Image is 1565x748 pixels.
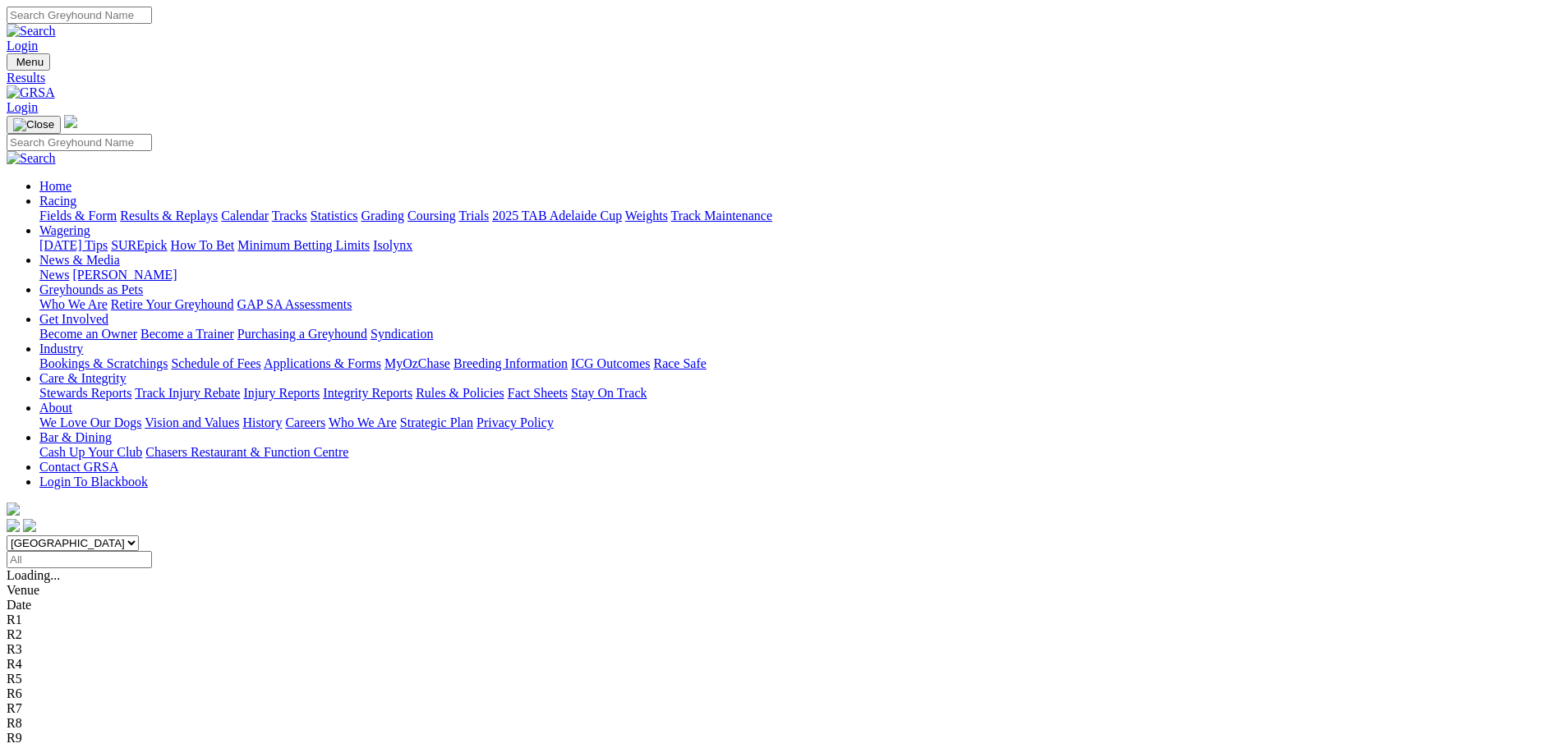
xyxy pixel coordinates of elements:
div: R8 [7,716,1558,731]
a: Chasers Restaurant & Function Centre [145,445,348,459]
a: Login [7,100,38,114]
div: R1 [7,613,1558,627]
a: Weights [625,209,668,223]
a: Integrity Reports [323,386,412,400]
a: Home [39,179,71,193]
a: Results & Replays [120,209,218,223]
a: Stewards Reports [39,386,131,400]
div: Greyhounds as Pets [39,297,1558,312]
a: Isolynx [373,238,412,252]
a: Cash Up Your Club [39,445,142,459]
input: Search [7,7,152,24]
div: R4 [7,657,1558,672]
div: R6 [7,686,1558,701]
div: Get Involved [39,327,1558,342]
a: Vision and Values [145,415,239,429]
a: SUREpick [111,238,167,252]
div: R5 [7,672,1558,686]
a: Coursing [407,209,456,223]
img: Search [7,24,56,39]
a: Stay On Track [571,386,647,400]
a: Bookings & Scratchings [39,356,168,370]
a: History [242,415,282,429]
a: Login [7,39,38,53]
a: Injury Reports [243,386,320,400]
a: Who We Are [39,297,108,311]
div: Bar & Dining [39,445,1558,460]
a: Race Safe [653,356,706,370]
a: Applications & Forms [264,356,381,370]
span: Loading... [7,568,60,582]
img: logo-grsa-white.png [7,502,20,516]
a: Statistics [311,209,358,223]
button: Toggle navigation [7,53,50,71]
div: Venue [7,583,1558,598]
img: logo-grsa-white.png [64,115,77,128]
a: [DATE] Tips [39,238,108,252]
span: Menu [16,56,44,68]
input: Search [7,134,152,151]
input: Select date [7,551,152,568]
div: R9 [7,731,1558,746]
a: News [39,268,69,282]
img: Search [7,151,56,166]
img: Close [13,118,54,131]
a: Become a Trainer [140,327,234,341]
div: R2 [7,627,1558,642]
a: News & Media [39,253,120,267]
a: MyOzChase [384,356,450,370]
a: Minimum Betting Limits [237,238,370,252]
a: Grading [361,209,404,223]
div: R3 [7,642,1558,657]
img: GRSA [7,85,55,100]
a: Breeding Information [453,356,568,370]
a: Care & Integrity [39,371,127,385]
a: Results [7,71,1558,85]
a: Login To Blackbook [39,475,148,489]
a: Careers [285,415,325,429]
div: Racing [39,209,1558,223]
a: Racing [39,194,76,208]
a: Syndication [371,327,433,341]
div: Wagering [39,238,1558,253]
a: Wagering [39,223,90,237]
div: Date [7,598,1558,613]
a: About [39,401,72,415]
div: News & Media [39,268,1558,282]
a: Schedule of Fees [171,356,260,370]
a: Strategic Plan [400,415,473,429]
a: 2025 TAB Adelaide Cup [492,209,622,223]
a: Bar & Dining [39,430,112,444]
a: Become an Owner [39,327,137,341]
a: Get Involved [39,312,108,326]
img: twitter.svg [23,519,36,532]
a: Fields & Form [39,209,117,223]
a: Track Maintenance [671,209,772,223]
a: Track Injury Rebate [135,386,240,400]
a: Privacy Policy [476,415,554,429]
a: ICG Outcomes [571,356,650,370]
div: Industry [39,356,1558,371]
a: Tracks [272,209,307,223]
a: Trials [458,209,489,223]
a: Who We Are [329,415,397,429]
a: We Love Our Dogs [39,415,141,429]
a: Greyhounds as Pets [39,282,143,296]
div: Care & Integrity [39,386,1558,401]
a: How To Bet [171,238,235,252]
a: Retire Your Greyhound [111,297,234,311]
a: GAP SA Assessments [237,297,352,311]
div: About [39,415,1558,430]
a: Purchasing a Greyhound [237,327,367,341]
button: Toggle navigation [7,116,61,134]
a: Rules & Policies [416,386,504,400]
a: [PERSON_NAME] [72,268,177,282]
a: Fact Sheets [508,386,568,400]
a: Calendar [221,209,269,223]
a: Industry [39,342,83,356]
div: R7 [7,701,1558,716]
img: facebook.svg [7,519,20,532]
a: Contact GRSA [39,460,118,474]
